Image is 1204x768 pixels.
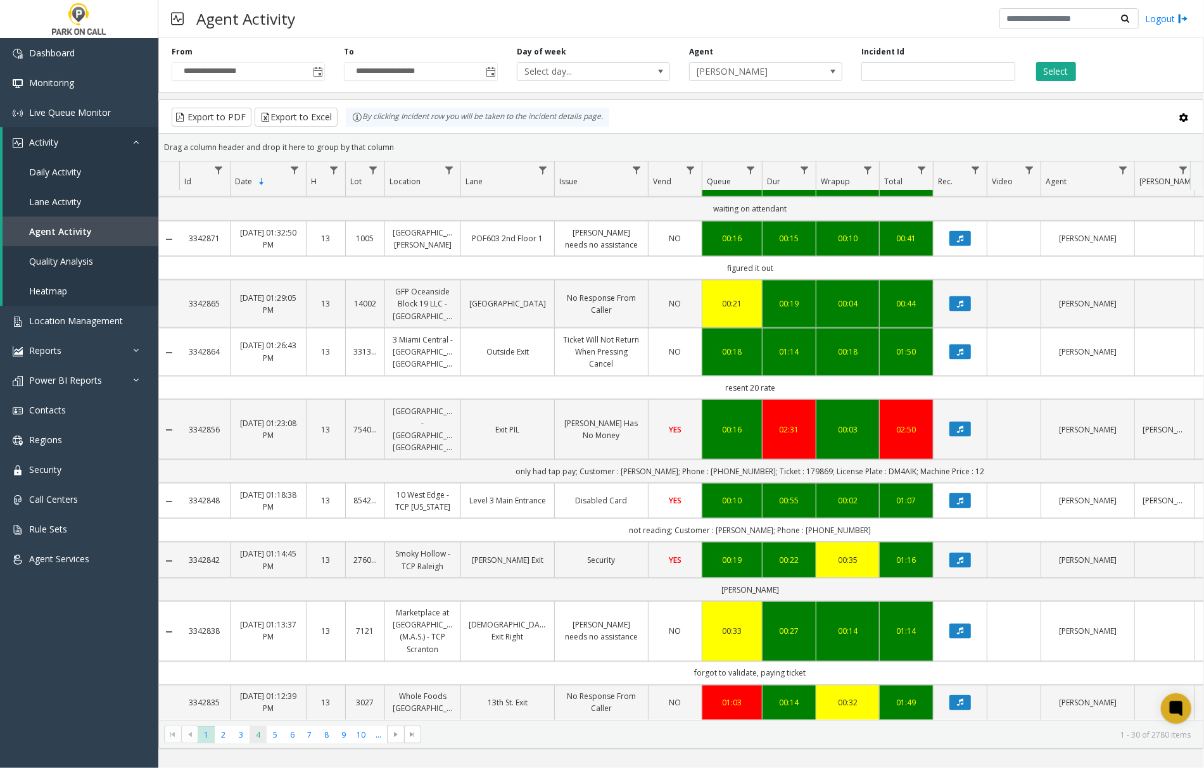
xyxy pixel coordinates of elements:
img: pageIcon [171,3,184,34]
a: Quality Analysis [3,246,158,276]
a: 01:50 [887,346,925,358]
a: 854294 [353,494,377,507]
div: 00:35 [824,554,871,566]
span: Page 5 [267,726,284,743]
span: Id [184,176,191,187]
a: [PERSON_NAME] [1049,424,1127,436]
a: [DATE] 01:23:08 PM [238,417,298,441]
a: 3 Miami Central - [GEOGRAPHIC_DATA] [GEOGRAPHIC_DATA] [393,334,453,370]
img: 'icon' [13,49,23,59]
a: 3342848 [187,494,222,507]
a: Whole Foods [GEOGRAPHIC_DATA] [393,691,453,715]
a: 3342865 [187,298,222,310]
a: 13 [314,554,338,566]
a: Rec. Filter Menu [967,161,984,179]
img: 'icon' [13,346,23,356]
span: Lane Activity [29,196,81,208]
a: 13 [314,626,338,638]
span: Dur [767,176,780,187]
a: Logout [1145,12,1188,25]
a: [DATE] 01:13:37 PM [238,619,298,643]
div: 00:19 [710,554,754,566]
a: Collapse Details [159,627,179,638]
a: [PERSON_NAME] [1143,424,1187,436]
a: [DATE] 01:12:39 PM [238,691,298,715]
span: Page 2 [215,726,232,743]
span: Page 7 [301,726,318,743]
span: NO [669,298,681,309]
div: 00:22 [770,554,808,566]
a: Id Filter Menu [210,161,227,179]
a: Video Filter Menu [1021,161,1038,179]
a: 00:10 [710,494,754,507]
a: 00:33 [710,626,754,638]
a: Smoky Hollow - TCP Raleigh [393,548,453,572]
span: Lane [466,176,483,187]
img: 'icon' [13,138,23,148]
a: 3342835 [187,697,222,709]
a: Activity [3,127,158,157]
a: [DATE] 01:18:38 PM [238,489,298,513]
a: No Response From Caller [562,292,640,316]
a: Daily Activity [3,157,158,187]
a: NO [656,346,694,358]
a: 13 [314,697,338,709]
a: 00:44 [887,298,925,310]
a: 3342842 [187,554,222,566]
label: Day of week [517,46,566,58]
a: 00:16 [710,232,754,244]
a: 13 [314,494,338,507]
a: [GEOGRAPHIC_DATA][PERSON_NAME] [393,227,453,251]
a: 3342864 [187,346,222,358]
span: Regions [29,434,62,446]
span: Page 11 [370,726,387,743]
a: 00:19 [770,298,808,310]
span: Agent Services [29,553,89,565]
img: infoIcon.svg [352,112,362,122]
a: Agent Filter Menu [1115,161,1132,179]
a: [PERSON_NAME] needs no assistance [562,227,640,251]
div: 01:14 [887,626,925,638]
div: 00:03 [824,424,871,436]
label: Incident Id [861,46,904,58]
span: Issue [559,176,578,187]
img: 'icon' [13,495,23,505]
img: logout [1178,12,1188,25]
img: 'icon' [13,406,23,416]
button: Export to Excel [255,108,338,127]
span: Security [29,463,61,475]
a: 00:55 [770,494,808,507]
img: 'icon' [13,465,23,475]
a: Date Filter Menu [286,161,303,179]
span: Sortable [257,177,267,187]
span: Select day... [517,63,639,80]
a: 14002 [353,298,377,310]
div: 00:41 [887,232,925,244]
a: 00:15 [770,232,808,244]
span: YES [669,424,681,435]
a: 01:14 [770,346,808,358]
span: Rule Sets [29,523,67,535]
button: Select [1036,62,1076,81]
span: [PERSON_NAME] [1139,176,1197,187]
a: [DATE] 01:32:50 PM [238,227,298,251]
kendo-pager-info: 1 - 30 of 2780 items [429,729,1191,740]
a: 02:50 [887,424,925,436]
div: 00:14 [824,626,871,638]
a: 01:03 [710,697,754,709]
a: 10 West Edge - TCP [US_STATE] [393,489,453,513]
span: Toggle popup [483,63,497,80]
div: 00:02 [824,494,871,507]
a: 00:18 [824,346,871,358]
a: Disabled Card [562,494,640,507]
div: 00:04 [824,298,871,310]
a: 3342838 [187,626,222,638]
a: Security [562,554,640,566]
span: Video [992,176,1013,187]
span: Agent [1046,176,1067,187]
a: [DATE] 01:26:43 PM [238,339,298,363]
a: Vend Filter Menu [682,161,699,179]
